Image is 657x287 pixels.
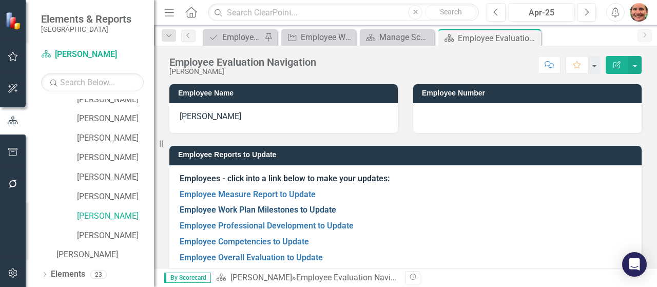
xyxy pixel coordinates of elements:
a: Manage Scorecards [362,31,432,44]
div: Employee Professional Development to Update [222,31,262,44]
a: [PERSON_NAME] [230,273,292,282]
a: Employee Professional Development to Update [180,221,354,231]
div: Employee Evaluation Navigation [296,273,414,282]
a: [PERSON_NAME] [77,113,154,125]
img: ClearPoint Strategy [5,12,23,30]
a: [PERSON_NAME] [77,191,154,203]
h3: Employee Number [422,89,636,97]
a: [PERSON_NAME] [77,211,154,222]
div: Employee Evaluation Navigation [458,32,538,45]
a: [PERSON_NAME] [77,230,154,242]
img: Kari Commerford [630,3,648,22]
div: Employee Evaluation Navigation [169,56,316,68]
input: Search Below... [41,73,144,91]
a: Employee Work Plan Milestones to Update [284,31,353,44]
a: Employee Work Plan Milestones to Update [180,205,336,215]
div: 23 [90,270,107,279]
a: [PERSON_NAME] [56,249,154,261]
small: [GEOGRAPHIC_DATA] [41,25,131,33]
div: Apr-25 [512,7,571,19]
div: Employee Work Plan Milestones to Update [301,31,353,44]
a: Elements [51,269,85,280]
a: Employee Overall Evaluation to Update [180,253,323,262]
input: Search ClearPoint... [208,4,479,22]
button: Apr-25 [509,3,574,22]
a: Employee Competencies to Update [180,237,309,246]
span: Search [440,8,462,16]
a: Employee Measure Report to Update [180,189,316,199]
strong: Employees - click into a link below to make your updates: [180,174,390,183]
div: [PERSON_NAME] [169,68,316,75]
p: [PERSON_NAME] [180,111,388,123]
span: By Scorecard [164,273,211,283]
div: » [216,272,398,284]
a: [PERSON_NAME] [77,171,154,183]
a: [PERSON_NAME] [77,132,154,144]
h3: Employee Reports to Update [178,151,636,159]
button: Search [425,5,476,20]
a: [PERSON_NAME] [41,49,144,61]
h3: Employee Name [178,89,393,97]
div: Manage Scorecards [379,31,432,44]
span: Elements & Reports [41,13,131,25]
div: Open Intercom Messenger [622,252,647,277]
a: [PERSON_NAME] [77,152,154,164]
a: Employee Professional Development to Update [205,31,262,44]
a: [PERSON_NAME] [77,94,154,106]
